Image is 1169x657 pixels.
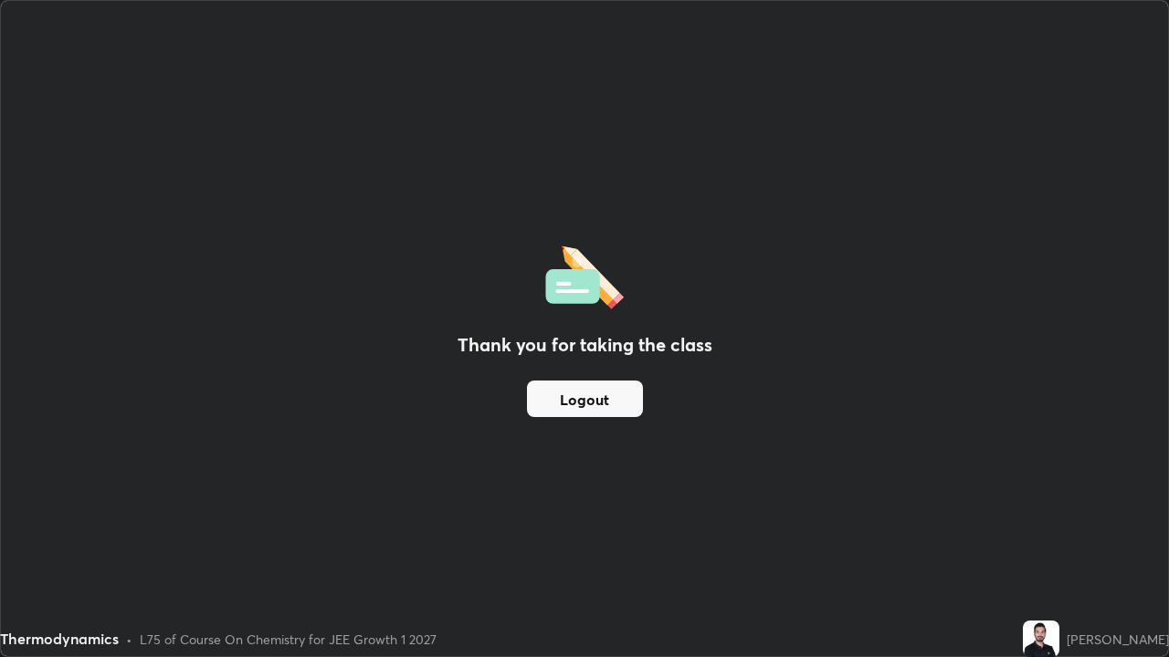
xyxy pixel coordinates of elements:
[1067,630,1169,649] div: [PERSON_NAME]
[1023,620,1059,657] img: 4e1817fbb27c49faa6560c8ebe6e622e.jpg
[140,630,437,649] div: L75 of Course On Chemistry for JEE Growth 1 2027
[126,630,132,649] div: •
[458,331,712,359] h2: Thank you for taking the class
[545,240,624,309] img: offlineFeedback.1438e8b3.svg
[527,381,643,417] button: Logout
